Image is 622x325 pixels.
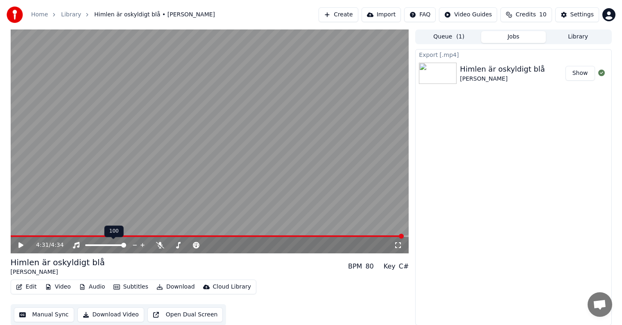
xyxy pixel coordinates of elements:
[555,7,599,22] button: Settings
[36,241,56,249] div: /
[11,268,105,276] div: [PERSON_NAME]
[153,281,198,293] button: Download
[404,7,436,22] button: FAQ
[77,307,144,322] button: Download Video
[565,66,595,81] button: Show
[13,281,40,293] button: Edit
[460,63,545,75] div: Himlen är oskyldigt blå
[94,11,215,19] span: Himlen är oskyldigt blå • [PERSON_NAME]
[456,33,464,41] span: ( 1 )
[460,75,545,83] div: [PERSON_NAME]
[384,262,396,271] div: Key
[365,262,373,271] div: 80
[104,226,124,237] div: 100
[500,7,552,22] button: Credits10
[147,307,223,322] button: Open Dual Screen
[76,281,109,293] button: Audio
[588,292,612,317] a: Open chat
[110,281,152,293] button: Subtitles
[399,262,409,271] div: C#
[7,7,23,23] img: youka
[42,281,74,293] button: Video
[362,7,401,22] button: Import
[11,257,105,268] div: Himlen är oskyldigt blå
[51,241,63,249] span: 4:34
[31,11,48,19] a: Home
[36,241,49,249] span: 4:31
[570,11,594,19] div: Settings
[439,7,497,22] button: Video Guides
[213,283,251,291] div: Cloud Library
[516,11,536,19] span: Credits
[539,11,547,19] span: 10
[14,307,74,322] button: Manual Sync
[31,11,215,19] nav: breadcrumb
[319,7,358,22] button: Create
[546,31,611,43] button: Library
[348,262,362,271] div: BPM
[481,31,546,43] button: Jobs
[61,11,81,19] a: Library
[416,50,611,59] div: Export [.mp4]
[416,31,481,43] button: Queue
